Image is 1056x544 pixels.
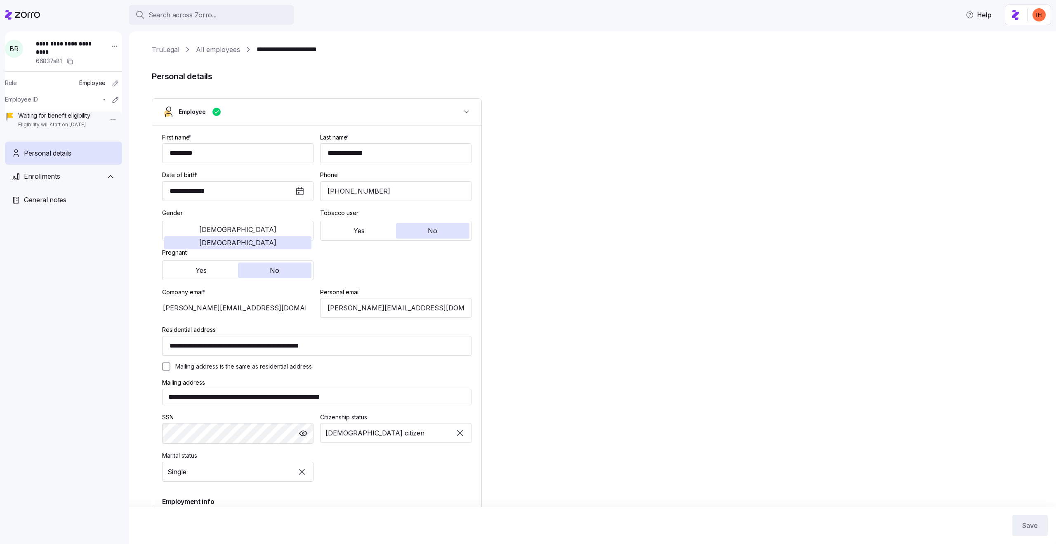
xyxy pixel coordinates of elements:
[36,57,62,65] span: 66837a81
[162,413,174,422] label: SSN
[5,95,38,104] span: Employee ID
[199,239,276,246] span: [DEMOGRAPHIC_DATA]
[152,70,1044,83] span: Personal details
[162,288,207,297] label: Company email
[103,95,106,104] span: -
[129,5,294,25] button: Search across Zorro...
[79,79,106,87] span: Employee
[196,267,207,274] span: Yes
[162,378,205,387] label: Mailing address
[196,45,240,55] a: All employees
[1012,515,1048,536] button: Save
[1022,520,1038,530] span: Save
[320,170,338,180] label: Phone
[9,45,18,52] span: B R
[170,362,312,371] label: Mailing address is the same as residential address
[162,451,197,460] label: Marital status
[18,111,90,120] span: Waiting for benefit eligibility
[428,227,437,234] span: No
[162,248,187,257] label: Pregnant
[162,497,214,507] span: Employment info
[162,170,199,180] label: Date of birth
[152,99,481,125] button: Employee
[148,10,217,20] span: Search across Zorro...
[162,133,193,142] label: First name
[24,148,71,158] span: Personal details
[320,288,360,297] label: Personal email
[24,195,66,205] span: General notes
[162,325,216,334] label: Residential address
[320,181,471,201] input: Phone
[179,108,206,116] span: Employee
[966,10,992,20] span: Help
[354,227,365,234] span: Yes
[18,121,90,128] span: Eligibility will start on [DATE]
[1032,8,1046,21] img: f3711480c2c985a33e19d88a07d4c111
[162,462,313,482] input: Select marital status
[152,45,179,55] a: TruLegal
[270,267,279,274] span: No
[320,423,471,443] input: Select citizenship status
[320,133,350,142] label: Last name
[162,208,183,218] label: Gender
[959,7,998,23] button: Help
[320,298,471,318] input: Email
[5,79,17,87] span: Role
[24,171,60,182] span: Enrollments
[199,226,276,233] span: [DEMOGRAPHIC_DATA]
[320,413,367,422] label: Citizenship status
[320,208,358,218] label: Tobacco user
